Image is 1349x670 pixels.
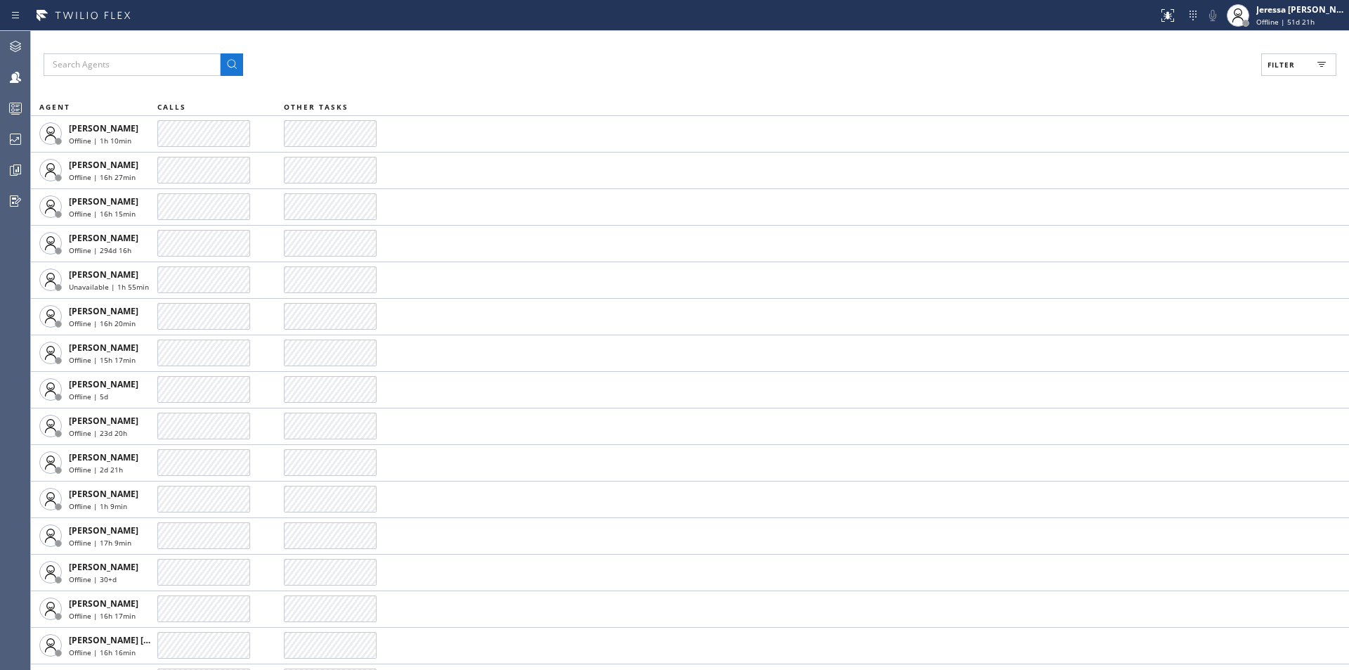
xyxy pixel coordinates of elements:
[69,428,127,438] span: Offline | 23d 20h
[69,415,138,427] span: [PERSON_NAME]
[69,574,117,584] span: Offline | 30+d
[69,501,127,511] span: Offline | 1h 9min
[69,378,138,390] span: [PERSON_NAME]
[1261,53,1336,76] button: Filter
[1267,60,1295,70] span: Filter
[69,392,108,401] span: Offline | 5d
[69,648,136,657] span: Offline | 16h 16min
[69,209,136,219] span: Offline | 16h 15min
[69,122,138,134] span: [PERSON_NAME]
[69,598,138,610] span: [PERSON_NAME]
[69,159,138,171] span: [PERSON_NAME]
[69,561,138,573] span: [PERSON_NAME]
[69,172,136,182] span: Offline | 16h 27min
[69,232,138,244] span: [PERSON_NAME]
[284,102,348,112] span: OTHER TASKS
[157,102,186,112] span: CALLS
[69,488,138,500] span: [PERSON_NAME]
[69,305,138,317] span: [PERSON_NAME]
[69,524,138,536] span: [PERSON_NAME]
[1203,6,1223,25] button: Mute
[69,282,149,292] span: Unavailable | 1h 55min
[69,634,210,646] span: [PERSON_NAME] [PERSON_NAME]
[69,465,123,475] span: Offline | 2d 21h
[69,269,138,281] span: [PERSON_NAME]
[69,195,138,207] span: [PERSON_NAME]
[69,318,136,328] span: Offline | 16h 20min
[44,53,221,76] input: Search Agents
[69,245,131,255] span: Offline | 294d 16h
[39,102,70,112] span: AGENT
[1256,4,1345,15] div: Jeressa [PERSON_NAME]
[69,355,136,365] span: Offline | 15h 17min
[69,136,131,146] span: Offline | 1h 10min
[69,611,136,621] span: Offline | 16h 17min
[69,538,131,548] span: Offline | 17h 9min
[69,451,138,463] span: [PERSON_NAME]
[69,342,138,354] span: [PERSON_NAME]
[1256,17,1315,27] span: Offline | 51d 21h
